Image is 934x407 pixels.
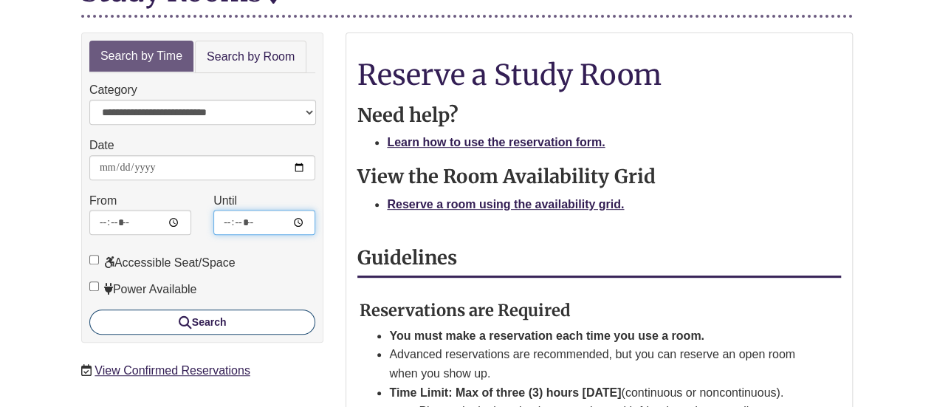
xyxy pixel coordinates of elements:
[89,41,193,72] a: Search by Time
[95,364,250,377] a: View Confirmed Reservations
[357,59,841,90] h1: Reserve a Study Room
[389,386,621,399] strong: Time Limit: Max of three (3) hours [DATE]
[389,329,704,342] strong: You must make a reservation each time you use a room.
[89,281,99,291] input: Power Available
[89,81,137,100] label: Category
[360,300,571,321] strong: Reservations are Required
[387,198,624,211] a: Reserve a room using the availability grid.
[357,103,459,127] strong: Need help?
[89,255,99,264] input: Accessible Seat/Space
[213,191,237,211] label: Until
[89,280,197,299] label: Power Available
[387,136,605,148] a: Learn how to use the reservation form.
[389,345,806,383] li: Advanced reservations are recommended, but you can reserve an open room when you show up.
[89,309,315,335] button: Search
[89,191,117,211] label: From
[357,246,457,270] strong: Guidelines
[89,253,236,273] label: Accessible Seat/Space
[89,136,114,155] label: Date
[357,165,655,188] strong: View the Room Availability Grid
[195,41,306,74] a: Search by Room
